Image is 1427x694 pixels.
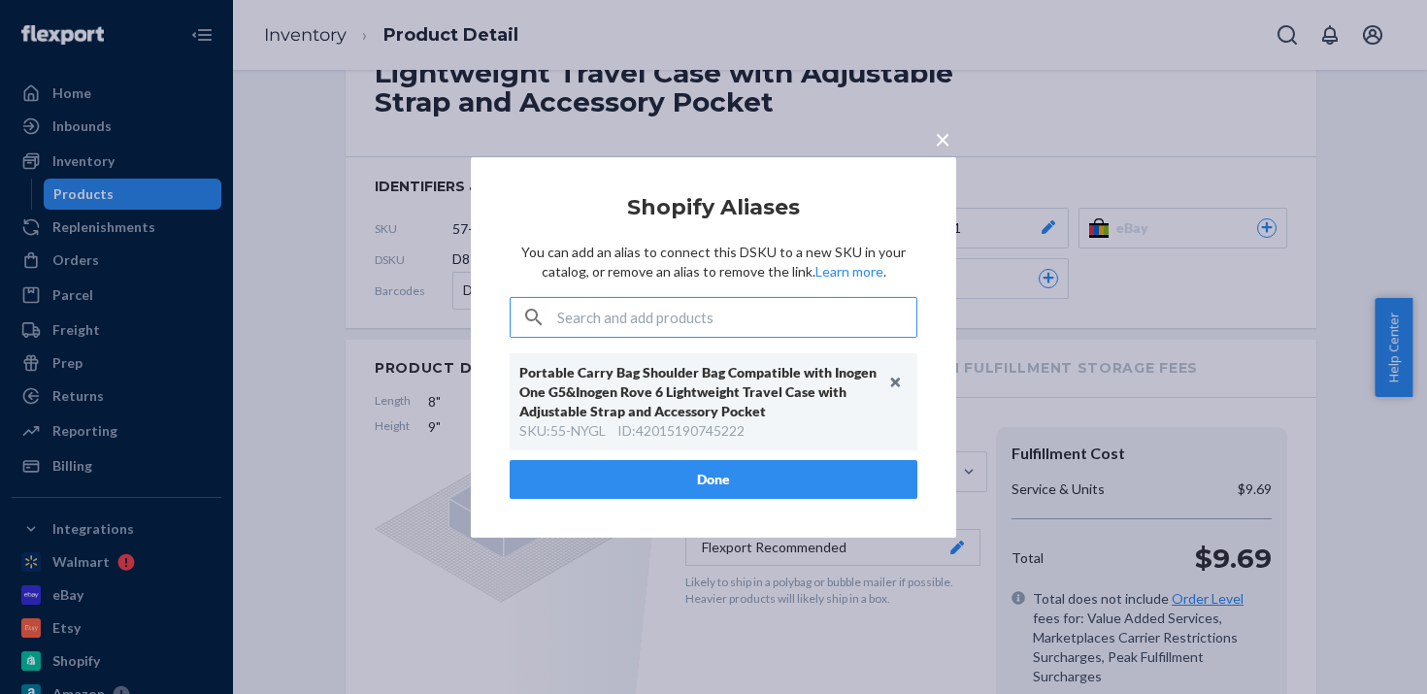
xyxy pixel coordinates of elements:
[815,263,883,280] a: Learn more
[881,368,911,397] button: Unlink
[519,421,606,441] div: SKU : 55-NYGL
[510,460,917,499] button: Done
[617,421,745,441] div: ID : 42015190745222
[557,298,916,337] input: Search and add products
[510,195,917,218] h2: Shopify Aliases
[935,121,950,154] span: ×
[510,243,917,281] p: You can add an alias to connect this DSKU to a new SKU in your catalog, or remove an alias to rem...
[519,363,888,421] div: Portable Carry Bag Shoulder Bag Compatible with Inogen One G5&Inogen Rove 6 Lightweight Travel Ca...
